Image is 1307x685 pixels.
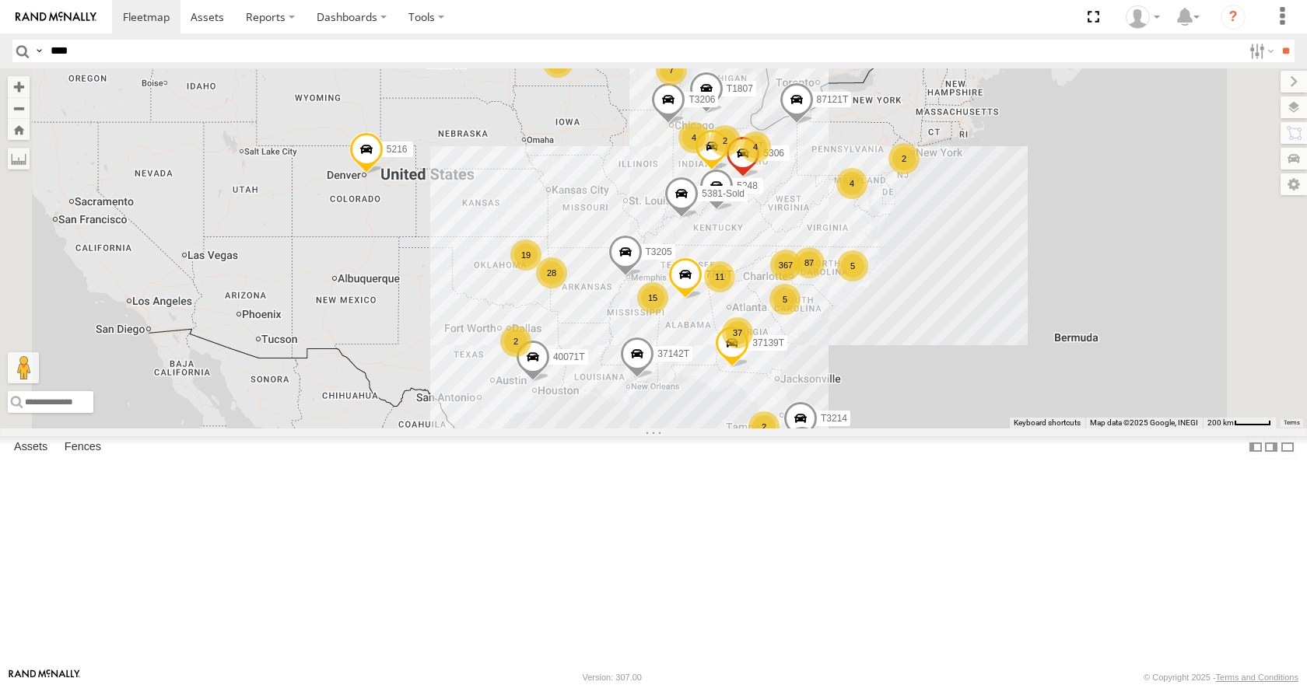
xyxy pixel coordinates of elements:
div: 2 [500,326,531,357]
span: 37139T [752,337,784,348]
a: Visit our Website [9,669,80,685]
button: Drag Pegman onto the map to open Street View [8,352,39,383]
div: 367 [770,250,801,281]
div: 2 [710,125,741,156]
button: Keyboard shortcuts [1014,418,1081,428]
div: 4 [678,122,710,153]
a: Terms and Conditions [1216,673,1298,682]
label: Search Query [33,40,45,62]
button: Zoom out [8,97,30,119]
div: 7 [656,54,687,86]
span: T3206 [689,94,715,105]
span: T3205 [646,247,672,258]
i: ? [1221,5,1246,30]
label: Map Settings [1281,173,1307,195]
span: 87121T [817,94,849,105]
div: 87 [794,247,825,278]
div: 19 [510,239,541,271]
label: Dock Summary Table to the Left [1248,436,1263,459]
div: 4 [836,168,867,199]
img: rand-logo.svg [16,12,96,23]
div: 37 [722,317,753,348]
span: T1807 [727,83,753,94]
button: Zoom in [8,76,30,97]
label: Measure [8,148,30,170]
span: 5216 [387,144,408,155]
button: Zoom Home [8,119,30,140]
span: Map data ©2025 Google, INEGI [1090,418,1198,427]
div: 11 [704,261,735,292]
label: Fences [57,437,109,459]
div: 5 [837,250,868,281]
button: Map Scale: 200 km per 44 pixels [1203,418,1276,428]
div: Version: 307.00 [583,673,642,682]
div: 15 [637,282,668,313]
a: Terms (opens in new tab) [1284,419,1300,425]
span: 5306 [763,149,784,159]
span: T3214 [821,414,847,425]
div: 28 [536,257,567,288]
div: 5 [769,284,801,315]
div: 2 [888,143,920,174]
span: 40071T [553,351,585,362]
label: Search Filter Options [1243,40,1277,62]
div: Todd Sigmon [1120,5,1165,29]
span: 5381-Sold [702,189,745,200]
span: 37142T [657,349,689,360]
span: 200 km [1207,418,1234,427]
label: Dock Summary Table to the Right [1263,436,1279,459]
div: © Copyright 2025 - [1144,673,1298,682]
label: Hide Summary Table [1280,436,1295,459]
span: 5248 [737,181,758,192]
div: 2 [748,411,780,442]
label: Assets [6,437,55,459]
div: 4 [740,131,771,163]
